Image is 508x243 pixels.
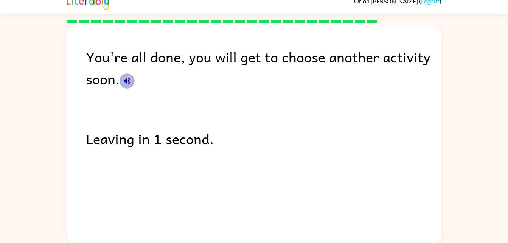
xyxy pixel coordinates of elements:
[86,46,441,90] div: You're all done, you will get to choose another activity soon.
[154,128,162,150] b: 1
[86,128,441,150] div: Leaving in second.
